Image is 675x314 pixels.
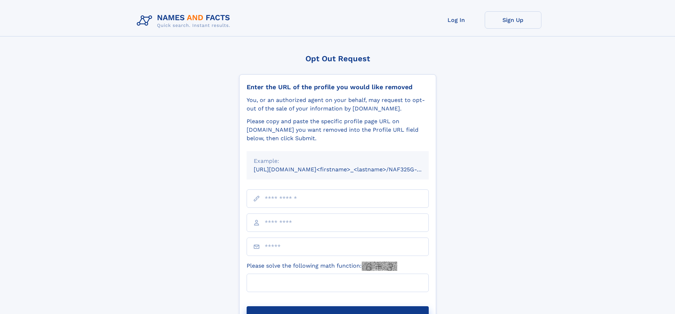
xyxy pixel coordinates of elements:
[239,54,436,63] div: Opt Out Request
[254,166,442,173] small: [URL][DOMAIN_NAME]<firstname>_<lastname>/NAF325G-xxxxxxxx
[134,11,236,30] img: Logo Names and Facts
[247,83,429,91] div: Enter the URL of the profile you would like removed
[247,262,397,271] label: Please solve the following math function:
[485,11,541,29] a: Sign Up
[428,11,485,29] a: Log In
[247,117,429,143] div: Please copy and paste the specific profile page URL on [DOMAIN_NAME] you want removed into the Pr...
[254,157,422,165] div: Example:
[247,96,429,113] div: You, or an authorized agent on your behalf, may request to opt-out of the sale of your informatio...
